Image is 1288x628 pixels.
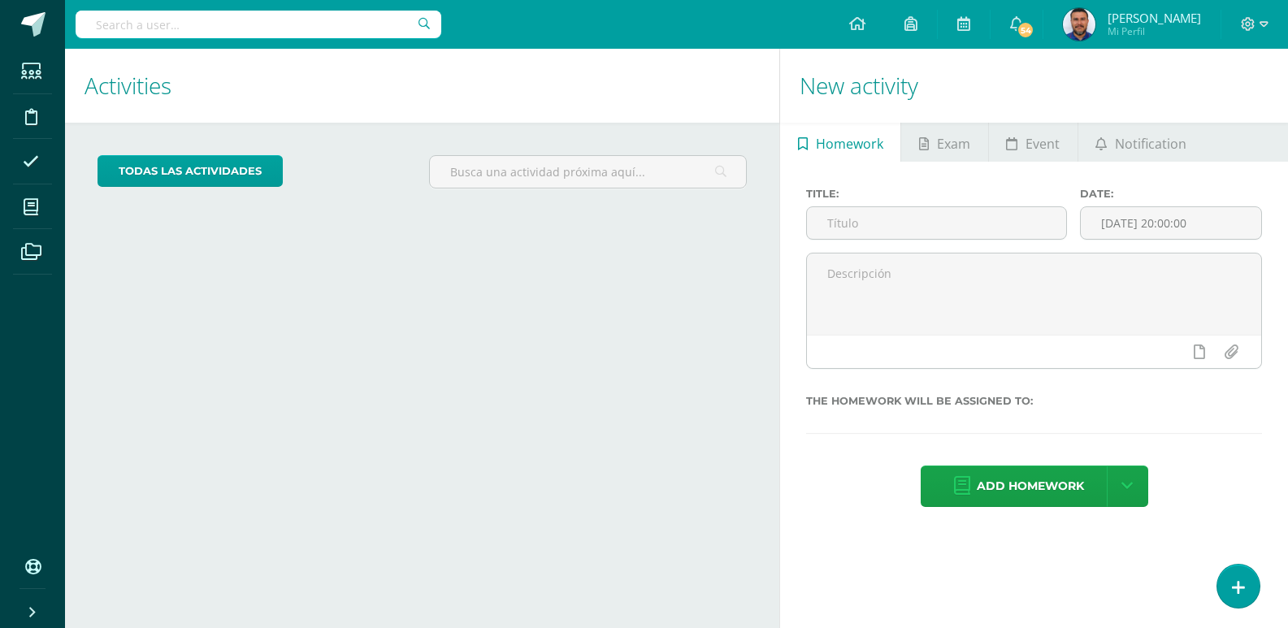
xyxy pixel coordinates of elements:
a: Exam [901,123,987,162]
span: Mi Perfil [1108,24,1201,38]
span: [PERSON_NAME] [1108,10,1201,26]
h1: New activity [800,49,1268,123]
input: Busca una actividad próxima aquí... [430,156,747,188]
span: Event [1026,124,1060,163]
a: Notification [1078,123,1204,162]
span: Notification [1115,124,1186,163]
span: 54 [1017,21,1034,39]
input: Search a user… [76,11,441,38]
input: Título [807,207,1065,239]
input: Fecha de entrega [1081,207,1261,239]
span: Exam [937,124,970,163]
a: todas las Actividades [98,155,283,187]
label: Date: [1080,188,1262,200]
h1: Activities [85,49,760,123]
span: Homework [816,124,883,163]
a: Homework [780,123,900,162]
img: 1e40cb41d2dde1487ece8400d40bf57c.png [1063,8,1095,41]
label: Title: [806,188,1066,200]
label: The homework will be assigned to: [806,395,1262,407]
a: Event [989,123,1078,162]
span: Add homework [977,466,1084,506]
